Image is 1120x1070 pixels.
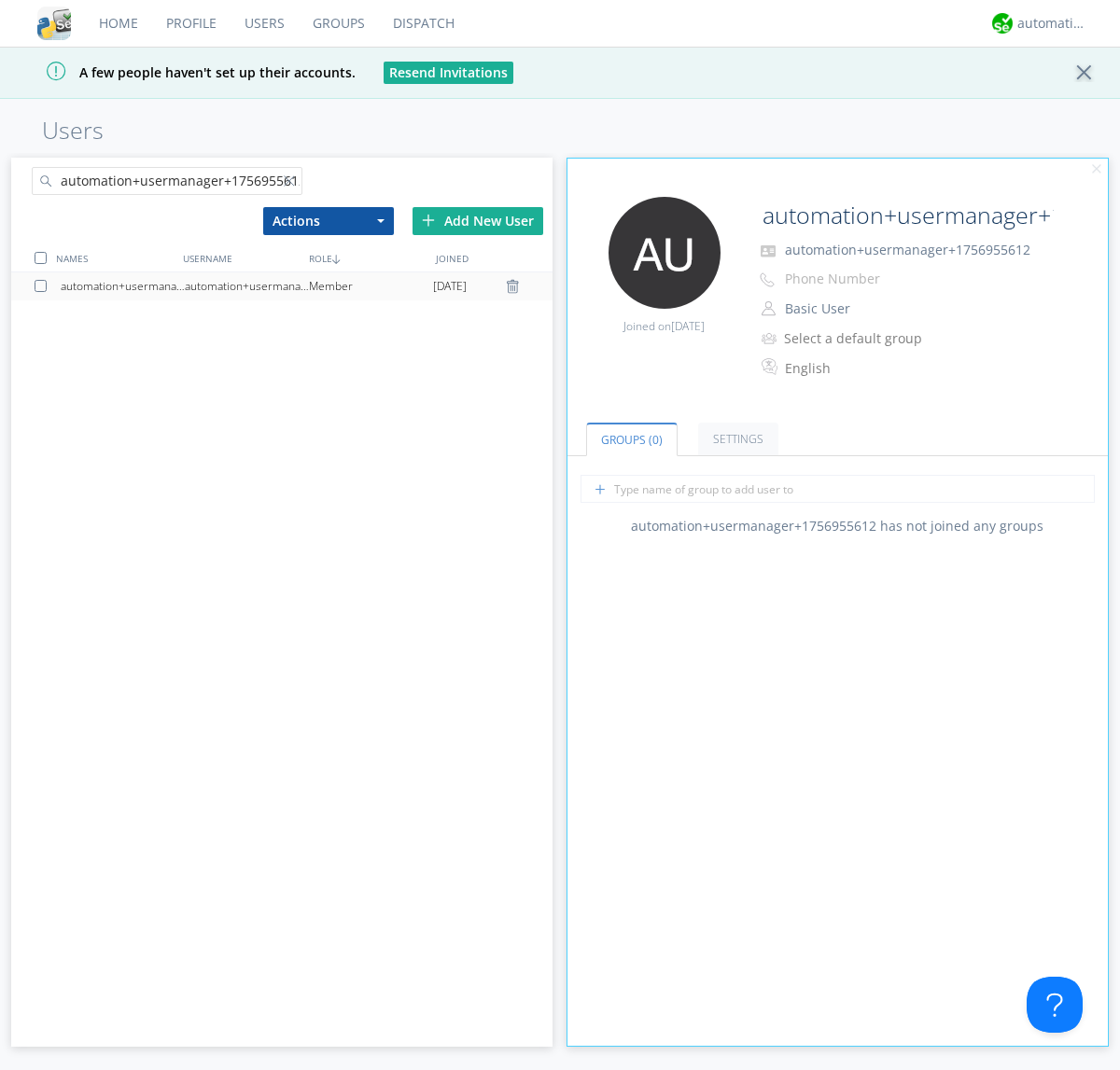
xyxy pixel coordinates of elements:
[11,272,553,300] a: automation+usermanager+1756955612automation+usermanager+1756955612Member[DATE]
[37,7,71,40] img: cddb5a64eb264b2086981ab96f4c1ba7
[623,318,705,334] span: Joined on
[263,207,394,235] button: Actions
[762,326,779,351] img: icon-alert-users-thin-outline.svg
[51,244,177,271] div: NAMES
[178,244,304,271] div: USERNAME
[671,318,705,334] span: [DATE]
[1027,977,1083,1033] iframe: Toggle Customer Support
[433,272,467,300] span: [DATE]
[785,359,941,378] div: English
[304,244,430,271] div: ROLE
[784,329,940,348] div: Select a default group
[698,423,778,455] a: Settings
[762,301,776,316] img: person-outline.svg
[1017,14,1087,33] div: automation+atlas
[422,214,435,227] img: plus.svg
[581,475,1095,503] input: Type name of group to add user to
[61,272,185,300] div: automation+usermanager+1756955612
[992,13,1013,34] img: d2d01cd9b4174d08988066c6d424eccd
[755,197,1057,234] input: Name
[431,244,557,271] div: JOINED
[567,517,1109,535] div: automation+usermanager+1756955612 has not joined any groups
[32,167,302,195] input: Search users
[609,197,721,309] img: 373638.png
[309,272,433,300] div: Member
[384,62,513,84] button: Resend Invitations
[1090,163,1103,176] img: cancel.svg
[185,272,309,300] div: automation+usermanager+1756955612
[14,63,356,81] span: A few people haven't set up their accounts.
[785,241,1030,258] span: automation+usermanager+1756955612
[760,272,775,287] img: phone-outline.svg
[413,207,543,235] div: Add New User
[586,423,678,456] a: Groups (0)
[778,296,965,322] button: Basic User
[762,355,780,378] img: In groups with Translation enabled, this user's messages will be automatically translated to and ...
